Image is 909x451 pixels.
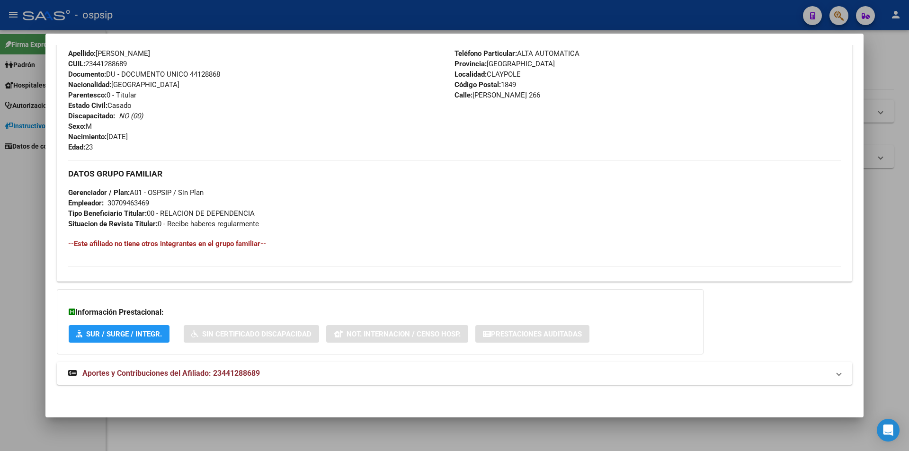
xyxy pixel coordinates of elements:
strong: Estado Civil: [68,101,107,110]
strong: Discapacitado: [68,112,115,120]
span: A01 - OSPSIP / Sin Plan [68,188,204,197]
i: NO (00) [119,112,143,120]
span: 00 - RELACION DE DEPENDENCIA [68,209,255,218]
strong: Empleador: [68,199,104,207]
span: CLAYPOLE [454,70,521,79]
span: [PERSON_NAME] 266 [454,91,540,99]
span: 0 - Recibe haberes regularmente [68,220,259,228]
span: Aportes y Contribuciones del Afiliado: 23441288689 [82,369,260,378]
button: Sin Certificado Discapacidad [184,325,319,343]
strong: Parentesco: [68,91,107,99]
button: Not. Internacion / Censo Hosp. [326,325,468,343]
span: Not. Internacion / Censo Hosp. [347,330,461,338]
strong: Nacimiento: [68,133,107,141]
strong: Gerenciador / Plan: [68,188,130,197]
span: Casado [68,101,132,110]
strong: Tipo Beneficiario Titular: [68,209,147,218]
h3: DATOS GRUPO FAMILIAR [68,168,841,179]
div: Open Intercom Messenger [877,419,900,442]
strong: Teléfono Particular: [454,49,517,58]
strong: Localidad: [454,70,487,79]
h3: Información Prestacional: [69,307,692,318]
span: 1849 [454,80,516,89]
button: Prestaciones Auditadas [475,325,589,343]
span: [GEOGRAPHIC_DATA] [454,60,555,68]
span: SUR / SURGE / INTEGR. [86,330,162,338]
span: 23441288689 [68,60,127,68]
strong: Situacion de Revista Titular: [68,220,158,228]
h4: --Este afiliado no tiene otros integrantes en el grupo familiar-- [68,239,841,249]
span: 0 - Titular [68,91,136,99]
strong: CUIL: [68,60,85,68]
strong: Código Postal: [454,80,501,89]
span: [GEOGRAPHIC_DATA] [68,80,179,89]
button: SUR / SURGE / INTEGR. [69,325,169,343]
span: [PERSON_NAME] [68,49,150,58]
strong: Sexo: [68,122,86,131]
span: [DATE] [68,133,128,141]
strong: Calle: [454,91,472,99]
span: Sin Certificado Discapacidad [202,330,312,338]
strong: Edad: [68,143,85,151]
mat-expansion-panel-header: Aportes y Contribuciones del Afiliado: 23441288689 [57,362,852,385]
span: Prestaciones Auditadas [491,330,582,338]
strong: Provincia: [454,60,487,68]
strong: Apellido: [68,49,96,58]
span: DU - DOCUMENTO UNICO 44128868 [68,70,220,79]
span: ALTA AUTOMATICA [454,49,579,58]
span: M [68,122,92,131]
strong: Documento: [68,70,106,79]
span: 23 [68,143,93,151]
strong: Nacionalidad: [68,80,111,89]
div: 30709463469 [107,198,149,208]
